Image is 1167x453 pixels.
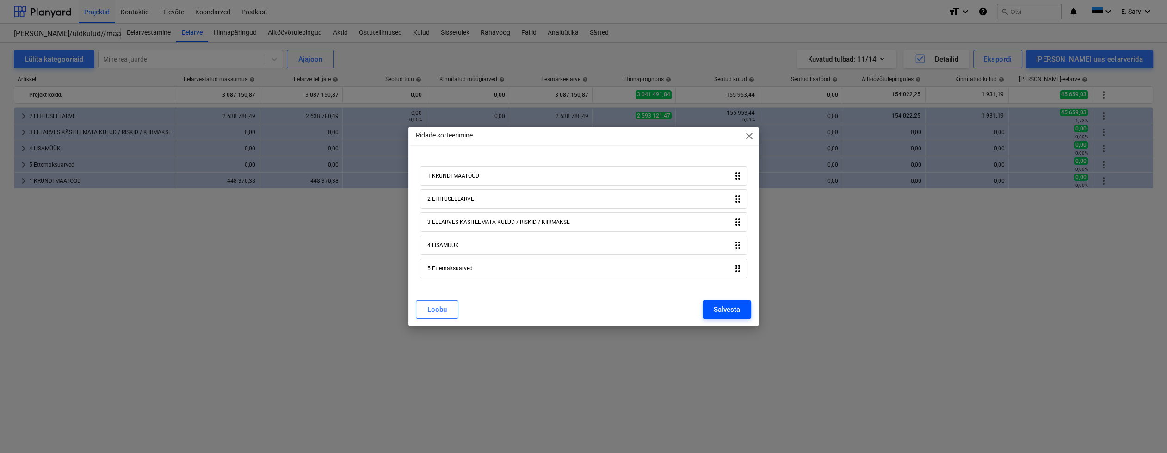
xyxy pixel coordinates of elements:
[732,217,743,228] i: drag_indicator
[427,304,447,316] div: Loobu
[732,240,743,251] i: drag_indicator
[427,173,479,179] div: 1 KRUNDI MAATÖÖD
[427,242,459,248] div: 4 LISAMÜÜK
[420,212,747,232] div: 3 EELARVES KÄSITLEMATA KULUD / RISKID / KIIRMAKSEdrag_indicator
[416,130,473,140] p: Ridade sorteerimine
[732,263,743,274] i: drag_indicator
[427,219,570,225] div: 3 EELARVES KÄSITLEMATA KULUD / RISKID / KIIRMAKSE
[420,259,747,278] div: 5 Ettemaksuarveddrag_indicator
[416,300,458,319] button: Loobu
[714,304,740,316] div: Salvesta
[1121,409,1167,453] iframe: Chat Widget
[420,236,747,255] div: 4 LISAMÜÜKdrag_indicator
[732,170,743,181] i: drag_indicator
[427,196,474,202] div: 2 EHITUSEELARVE
[703,300,751,319] button: Salvesta
[420,166,747,186] div: 1 KRUNDI MAATÖÖDdrag_indicator
[744,130,755,142] span: close
[427,265,473,272] div: 5 Ettemaksuarved
[732,193,743,205] i: drag_indicator
[420,189,747,209] div: 2 EHITUSEELARVEdrag_indicator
